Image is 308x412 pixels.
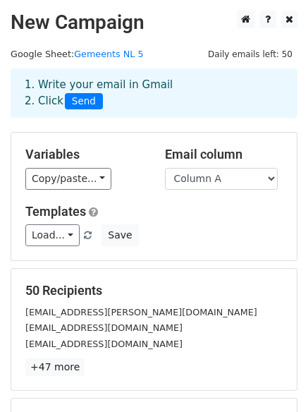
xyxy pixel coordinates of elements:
[25,322,183,333] small: [EMAIL_ADDRESS][DOMAIN_NAME]
[203,47,297,62] span: Daily emails left: 50
[25,224,80,246] a: Load...
[203,49,297,59] a: Daily emails left: 50
[11,49,144,59] small: Google Sheet:
[238,344,308,412] iframe: Chat Widget
[25,307,257,317] small: [EMAIL_ADDRESS][PERSON_NAME][DOMAIN_NAME]
[25,358,85,376] a: +47 more
[11,11,297,35] h2: New Campaign
[238,344,308,412] div: Виджет чата
[25,168,111,190] a: Copy/paste...
[165,147,283,162] h5: Email column
[101,224,138,246] button: Save
[65,93,103,110] span: Send
[74,49,143,59] a: Gemeents NL 5
[14,77,294,109] div: 1. Write your email in Gmail 2. Click
[25,283,283,298] h5: 50 Recipients
[25,339,183,349] small: [EMAIL_ADDRESS][DOMAIN_NAME]
[25,204,86,219] a: Templates
[25,147,144,162] h5: Variables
